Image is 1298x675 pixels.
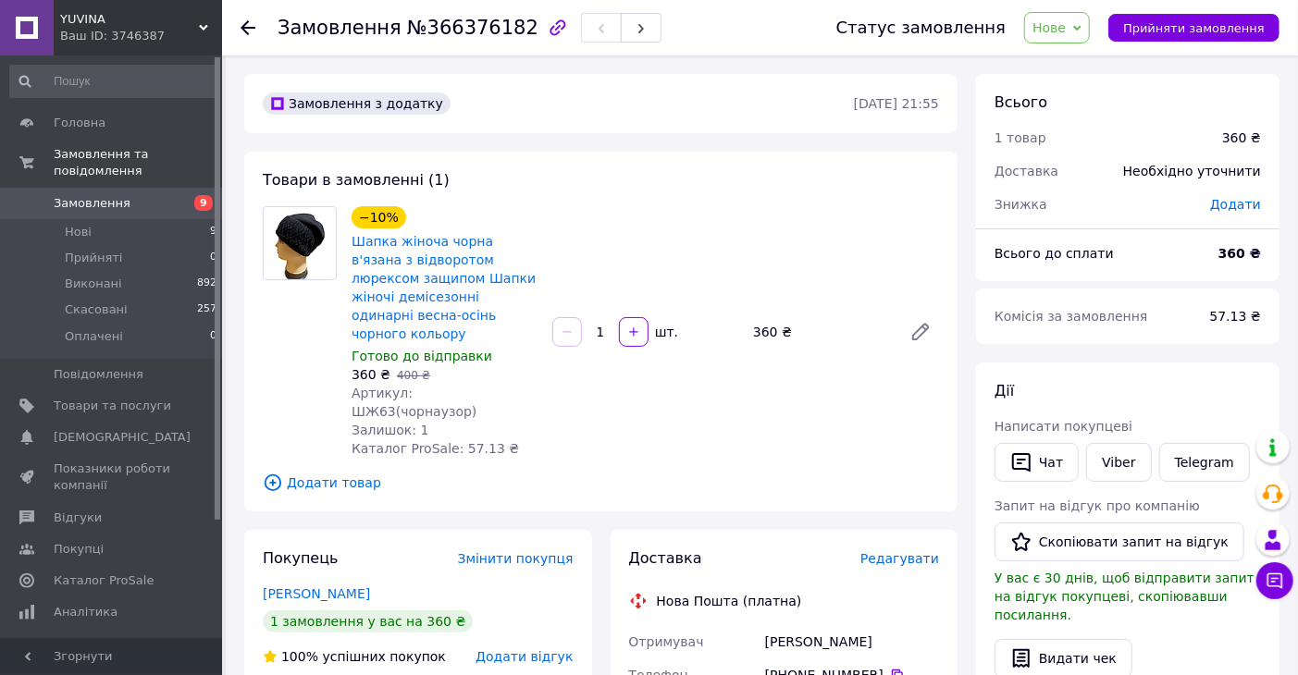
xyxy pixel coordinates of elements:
[54,398,171,414] span: Товари та послуги
[352,423,429,437] span: Залишок: 1
[263,647,446,666] div: успішних покупок
[210,328,216,345] span: 0
[54,195,130,212] span: Замовлення
[746,319,895,345] div: 360 ₴
[995,246,1114,261] span: Всього до сплати
[352,367,390,382] span: 360 ₴
[995,419,1132,434] span: Написати покупцеві
[281,649,318,664] span: 100%
[263,171,450,189] span: Товари в замовленні (1)
[995,197,1047,212] span: Знижка
[995,93,1047,111] span: Всього
[1112,151,1272,191] div: Необхідно уточнити
[1159,443,1250,482] a: Telegram
[263,549,339,567] span: Покупець
[1032,20,1066,35] span: Нове
[194,195,213,211] span: 9
[1218,246,1261,261] b: 360 ₴
[65,328,123,345] span: Оплачені
[995,309,1148,324] span: Комісія за замовлення
[650,323,680,341] div: шт.
[54,366,143,383] span: Повідомлення
[54,541,104,558] span: Покупці
[761,625,943,658] div: [PERSON_NAME]
[995,498,1200,513] span: Запит на відгук про компанію
[352,349,492,363] span: Готово до відправки
[60,11,199,28] span: YUVINA
[1086,443,1151,482] a: Viber
[54,509,102,526] span: Відгуки
[1256,562,1293,599] button: Чат з покупцем
[54,146,222,179] span: Замовлення та повідомлення
[629,549,702,567] span: Доставка
[854,96,939,111] time: [DATE] 21:55
[836,18,1007,37] div: Статус замовлення
[263,92,451,115] div: Замовлення з додатку
[476,649,573,664] span: Додати відгук
[995,571,1255,622] span: У вас є 30 днів, щоб відправити запит на відгук покупцеві, скопіювавши посилання.
[995,522,1244,561] button: Скопіювати запит на відгук
[995,382,1014,399] span: Дії
[65,276,122,292] span: Виконані
[407,17,538,39] span: №366376182
[210,224,216,240] span: 9
[9,65,218,98] input: Пошук
[54,604,117,620] span: Аналітика
[197,276,216,292] span: 892
[902,313,939,350] a: Редагувати
[54,572,154,589] span: Каталог ProSale
[352,386,476,419] span: Артикул: ШЖ63(чорнаузор)
[397,369,430,382] span: 400 ₴
[263,472,939,493] span: Додати товар
[1108,14,1279,42] button: Прийняти замовлення
[65,301,128,318] span: Скасовані
[995,164,1058,178] span: Доставка
[241,18,255,37] div: Повернутися назад
[1123,21,1265,35] span: Прийняти замовлення
[210,250,216,266] span: 0
[54,635,171,669] span: Управління сайтом
[995,443,1079,482] button: Чат
[1210,197,1261,212] span: Додати
[995,130,1046,145] span: 1 товар
[278,17,402,39] span: Замовлення
[458,551,574,566] span: Змінити покупця
[352,234,536,341] a: Шапка жіноча чорна в'язана з відворотом люрексом защипом Шапки жіночі демісезонні одинарні весна-...
[263,610,473,632] div: 1 замовлення у вас на 360 ₴
[652,592,807,610] div: Нова Пошта (платна)
[60,28,222,44] div: Ваш ID: 3746387
[65,250,122,266] span: Прийняті
[54,460,171,494] span: Показники роботи компанії
[352,441,519,456] span: Каталог ProSale: 57.13 ₴
[860,551,939,566] span: Редагувати
[65,224,92,240] span: Нові
[197,301,216,318] span: 257
[629,634,704,649] span: Отримувач
[263,586,370,601] a: [PERSON_NAME]
[1210,309,1261,324] span: 57.13 ₴
[1222,129,1261,147] div: 360 ₴
[352,206,406,228] div: −10%
[54,429,191,446] span: [DEMOGRAPHIC_DATA]
[269,207,329,279] img: Шапка жіноча чорна в'язана з відворотом люрексом защипом Шапки жіночі демісезонні одинарні весна-...
[54,115,105,131] span: Головна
